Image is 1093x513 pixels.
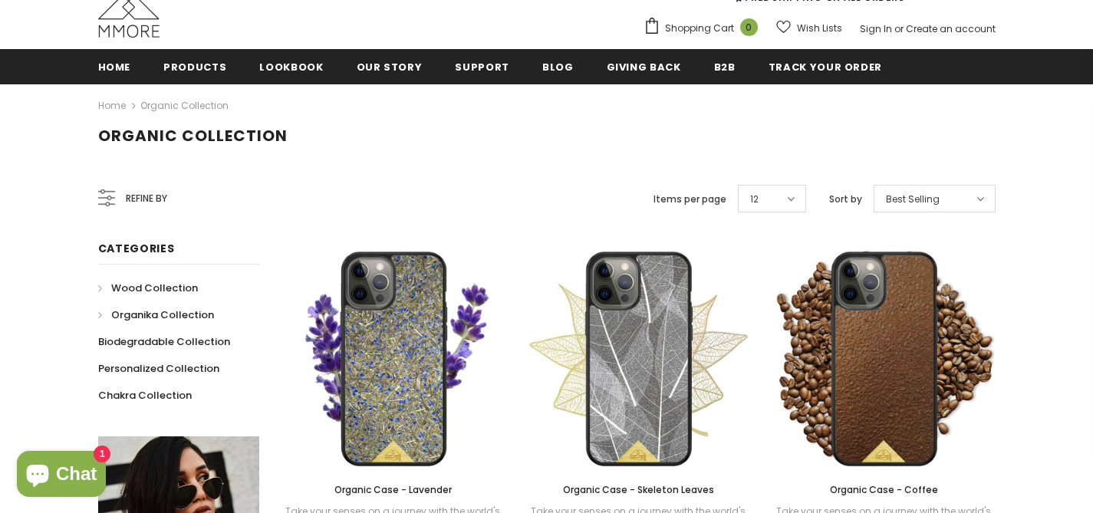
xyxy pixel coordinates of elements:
a: Organika Collection [98,301,214,328]
span: Wish Lists [797,21,842,36]
span: or [894,22,904,35]
span: Biodegradable Collection [98,334,230,349]
a: Chakra Collection [98,382,192,409]
span: 12 [750,192,759,207]
span: Shopping Cart [665,21,734,36]
span: Organic Case - Coffee [830,483,938,496]
a: Home [98,49,131,84]
a: Biodegradable Collection [98,328,230,355]
span: Organic Case - Lavender [334,483,452,496]
span: Organika Collection [111,307,214,322]
span: Organic Case - Skeleton Leaves [563,483,714,496]
span: Home [98,60,131,74]
label: Items per page [653,192,726,207]
a: Lookbook [259,49,323,84]
a: B2B [714,49,736,84]
span: Organic Collection [98,125,288,146]
a: Giving back [607,49,681,84]
span: Chakra Collection [98,388,192,403]
span: Best Selling [886,192,940,207]
a: Sign In [860,22,892,35]
span: Lookbook [259,60,323,74]
inbox-online-store-chat: Shopify online store chat [12,451,110,501]
span: B2B [714,60,736,74]
a: Products [163,49,226,84]
span: Giving back [607,60,681,74]
span: Products [163,60,226,74]
a: Create an account [906,22,996,35]
a: Shopping Cart 0 [644,17,765,40]
span: Refine by [126,190,167,207]
a: Blog [542,49,574,84]
a: support [455,49,509,84]
a: Organic Collection [140,99,229,112]
a: Wood Collection [98,275,198,301]
label: Sort by [829,192,862,207]
span: 0 [740,18,758,36]
a: Home [98,97,126,115]
a: Organic Case - Skeleton Leaves [527,482,749,498]
a: Organic Case - Lavender [282,482,505,498]
a: Our Story [357,49,423,84]
a: Organic Case - Coffee [772,482,995,498]
span: Track your order [769,60,882,74]
span: Our Story [357,60,423,74]
a: Wish Lists [776,15,842,41]
span: Blog [542,60,574,74]
span: support [455,60,509,74]
span: Wood Collection [111,281,198,295]
span: Personalized Collection [98,361,219,376]
span: Categories [98,241,175,256]
a: Personalized Collection [98,355,219,382]
a: Track your order [769,49,882,84]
